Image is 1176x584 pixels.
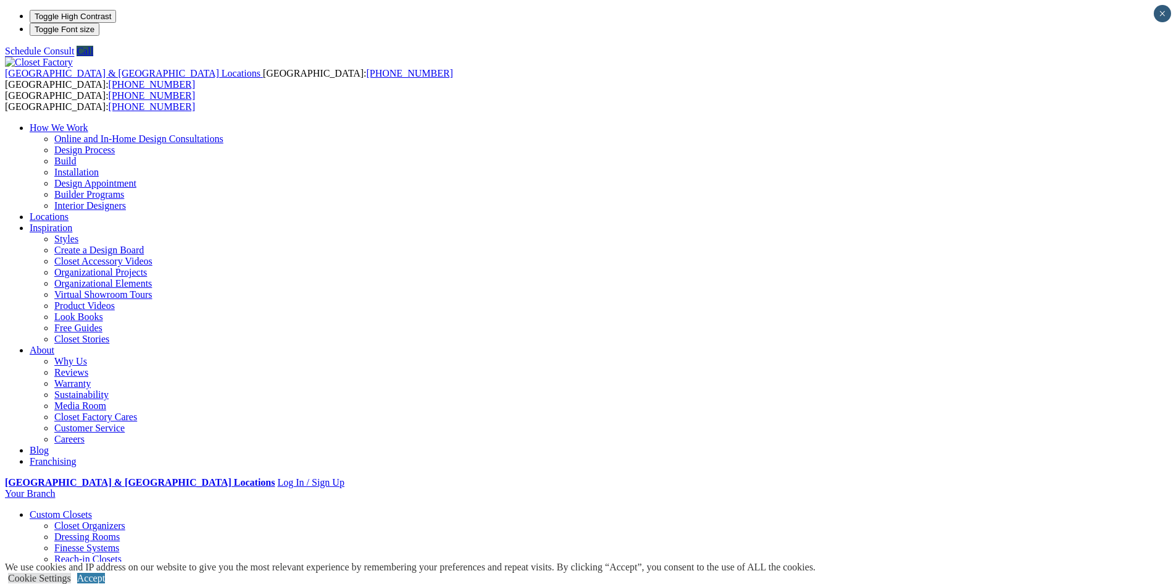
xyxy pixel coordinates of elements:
[30,211,69,222] a: Locations
[35,25,94,34] span: Toggle Font size
[54,378,91,389] a: Warranty
[54,423,125,433] a: Customer Service
[54,400,106,411] a: Media Room
[54,145,115,155] a: Design Process
[30,456,77,467] a: Franchising
[54,367,88,378] a: Reviews
[5,488,55,499] a: Your Branch
[54,434,85,444] a: Careers
[30,23,99,36] button: Toggle Font size
[77,573,105,583] a: Accept
[54,531,120,542] a: Dressing Rooms
[54,311,103,322] a: Look Books
[5,68,453,90] span: [GEOGRAPHIC_DATA]: [GEOGRAPHIC_DATA]:
[54,334,109,344] a: Closet Stories
[54,323,102,333] a: Free Guides
[5,57,73,68] img: Closet Factory
[5,68,263,78] a: [GEOGRAPHIC_DATA] & [GEOGRAPHIC_DATA] Locations
[5,477,275,488] a: [GEOGRAPHIC_DATA] & [GEOGRAPHIC_DATA] Locations
[54,300,115,311] a: Product Videos
[35,12,111,21] span: Toggle High Contrast
[30,222,72,233] a: Inspiration
[30,122,88,133] a: How We Work
[54,412,137,422] a: Closet Factory Cares
[54,520,125,531] a: Closet Organizers
[30,509,92,520] a: Custom Closets
[109,90,195,101] a: [PHONE_NUMBER]
[8,573,71,583] a: Cookie Settings
[54,289,152,300] a: Virtual Showroom Tours
[54,389,109,400] a: Sustainability
[30,10,116,23] button: Toggle High Contrast
[30,345,54,355] a: About
[5,68,261,78] span: [GEOGRAPHIC_DATA] & [GEOGRAPHIC_DATA] Locations
[5,562,815,573] div: We use cookies and IP address on our website to give you the most relevant experience by remember...
[54,189,124,200] a: Builder Programs
[109,79,195,90] a: [PHONE_NUMBER]
[54,543,119,553] a: Finesse Systems
[54,267,147,277] a: Organizational Projects
[1154,5,1171,22] button: Close
[109,101,195,112] a: [PHONE_NUMBER]
[5,90,195,112] span: [GEOGRAPHIC_DATA]: [GEOGRAPHIC_DATA]:
[54,234,78,244] a: Styles
[277,477,344,488] a: Log In / Sign Up
[54,245,144,255] a: Create a Design Board
[54,356,87,366] a: Why Us
[54,178,136,188] a: Design Appointment
[54,256,152,266] a: Closet Accessory Videos
[366,68,452,78] a: [PHONE_NUMBER]
[54,200,126,211] a: Interior Designers
[54,133,223,144] a: Online and In-Home Design Consultations
[54,554,122,564] a: Reach-in Closets
[5,46,74,56] a: Schedule Consult
[54,278,152,289] a: Organizational Elements
[77,46,93,56] a: Call
[54,167,99,177] a: Installation
[54,156,77,166] a: Build
[30,445,49,455] a: Blog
